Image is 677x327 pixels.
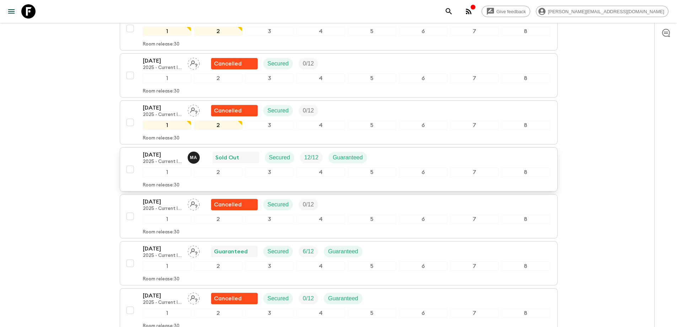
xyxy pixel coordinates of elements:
[245,27,294,36] div: 3
[143,183,179,188] p: Room release: 30
[399,308,447,318] div: 6
[304,153,318,162] p: 12 / 12
[245,74,294,83] div: 3
[333,153,363,162] p: Guaranteed
[143,74,191,83] div: 1
[501,308,550,318] div: 8
[215,153,239,162] p: Sold Out
[214,106,242,115] p: Cancelled
[450,121,499,130] div: 7
[268,247,289,256] p: Secured
[544,9,668,14] span: [PERSON_NAME][EMAIL_ADDRESS][DOMAIN_NAME]
[120,53,558,97] button: [DATE]2025 - Current ItineraryAssign pack leaderFlash Pack cancellationSecuredTrip Fill12345678Ro...
[296,27,345,36] div: 4
[143,57,182,65] p: [DATE]
[399,262,447,271] div: 6
[268,59,289,68] p: Secured
[120,194,558,238] button: [DATE]2025 - Current ItineraryAssign pack leaderFlash Pack cancellationSecuredTrip Fill12345678Ro...
[501,262,550,271] div: 8
[120,6,558,51] button: [DATE]2025 - Current ItineraryTomislav PetrovićSold OutSecuredTrip FillGuaranteed12345678Room rel...
[450,27,499,36] div: 7
[143,136,179,141] p: Room release: 30
[442,4,456,19] button: search adventures
[143,262,191,271] div: 1
[501,74,550,83] div: 8
[211,199,258,210] div: Flash Pack cancellation
[296,121,345,130] div: 4
[120,100,558,144] button: [DATE]2025 - Current ItineraryAssign pack leaderFlash Pack cancellationSecuredTrip Fill12345678Ro...
[536,6,668,17] div: [PERSON_NAME][EMAIL_ADDRESS][DOMAIN_NAME]
[296,168,345,177] div: 4
[143,89,179,94] p: Room release: 30
[143,121,191,130] div: 1
[188,107,200,112] span: Assign pack leader
[143,112,182,118] p: 2025 - Current Itinerary
[501,27,550,36] div: 8
[143,27,191,36] div: 1
[348,215,396,224] div: 5
[194,121,242,130] div: 2
[265,152,295,163] div: Secured
[303,294,314,303] p: 0 / 12
[188,60,200,65] span: Assign pack leader
[450,215,499,224] div: 7
[303,200,314,209] p: 0 / 12
[348,262,396,271] div: 5
[245,215,294,224] div: 3
[194,27,242,36] div: 2
[399,215,447,224] div: 6
[143,253,182,259] p: 2025 - Current Itinerary
[143,65,182,71] p: 2025 - Current Itinerary
[300,152,323,163] div: Trip Fill
[493,9,530,14] span: Give feedback
[399,168,447,177] div: 6
[143,206,182,212] p: 2025 - Current Itinerary
[482,6,530,17] a: Give feedback
[143,230,179,235] p: Room release: 30
[450,308,499,318] div: 7
[143,276,179,282] p: Room release: 30
[501,121,550,130] div: 8
[143,197,182,206] p: [DATE]
[188,248,200,253] span: Assign pack leader
[263,199,293,210] div: Secured
[399,74,447,83] div: 6
[143,42,179,47] p: Room release: 30
[299,246,318,257] div: Trip Fill
[188,152,201,164] button: MA
[299,105,318,116] div: Trip Fill
[214,294,242,303] p: Cancelled
[120,241,558,285] button: [DATE]2025 - Current ItineraryAssign pack leaderGuaranteedSecuredTrip FillGuaranteed12345678Room ...
[296,262,345,271] div: 4
[263,293,293,304] div: Secured
[263,58,293,69] div: Secured
[263,246,293,257] div: Secured
[303,59,314,68] p: 0 / 12
[296,215,345,224] div: 4
[269,153,290,162] p: Secured
[143,159,182,165] p: 2025 - Current Itinerary
[348,308,396,318] div: 5
[188,201,200,206] span: Assign pack leader
[143,244,182,253] p: [DATE]
[348,27,396,36] div: 5
[214,247,248,256] p: Guaranteed
[299,58,318,69] div: Trip Fill
[501,215,550,224] div: 8
[328,294,358,303] p: Guaranteed
[303,247,314,256] p: 6 / 12
[399,27,447,36] div: 6
[299,199,318,210] div: Trip Fill
[303,106,314,115] p: 0 / 12
[190,155,197,160] p: M A
[143,151,182,159] p: [DATE]
[450,74,499,83] div: 7
[194,215,242,224] div: 2
[211,58,258,69] div: Flash Pack cancellation
[263,105,293,116] div: Secured
[188,295,200,300] span: Assign pack leader
[399,121,447,130] div: 6
[501,168,550,177] div: 8
[214,200,242,209] p: Cancelled
[194,262,242,271] div: 2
